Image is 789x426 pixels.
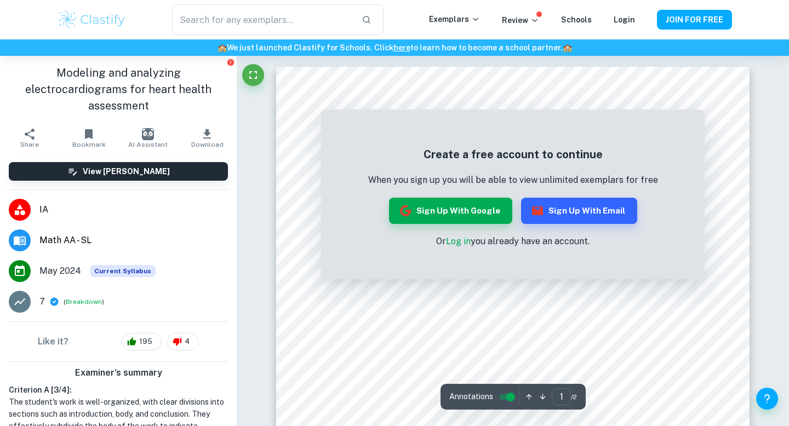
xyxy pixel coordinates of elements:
[39,234,228,247] span: Math AA - SL
[172,4,353,35] input: Search for any exemplars...
[226,58,235,66] button: Report issue
[449,391,493,402] span: Annotations
[90,265,156,277] div: This exemplar is based on the current syllabus. Feel free to refer to it for inspiration/ideas wh...
[368,235,658,248] p: Or you already have an account.
[66,297,102,307] button: Breakdown
[242,64,264,86] button: Fullscreen
[39,203,228,216] span: IA
[9,384,228,396] h6: Criterion A [ 3 / 4 ]:
[756,388,778,410] button: Help and Feedback
[142,128,154,140] img: AI Assistant
[72,141,106,148] span: Bookmark
[393,43,410,52] a: here
[90,265,156,277] span: Current Syllabus
[191,141,224,148] span: Download
[429,13,480,25] p: Exemplars
[4,366,232,379] h6: Examiner's summary
[502,14,539,26] p: Review
[39,264,81,278] span: May 2024
[122,333,162,350] div: 195
[2,42,787,54] h6: We just launched Clastify for Schools. Click to learn how to become a school partner.
[167,333,199,350] div: 4
[446,236,471,246] a: Log in
[64,297,104,307] span: ( )
[614,15,635,24] a: Login
[178,123,237,153] button: Download
[57,9,127,31] img: Clastify logo
[39,295,45,308] p: 7
[571,392,577,402] span: / 2
[128,141,168,148] span: AI Assistant
[563,43,572,52] span: 🏫
[20,141,39,148] span: Share
[9,162,228,181] button: View [PERSON_NAME]
[657,10,732,30] button: JOIN FOR FREE
[9,65,228,114] h1: Modeling and analyzing electrocardiograms for heart health assessment
[389,198,512,224] button: Sign up with Google
[561,15,592,24] a: Schools
[368,146,658,163] h5: Create a free account to continue
[521,198,637,224] button: Sign up with Email
[38,335,68,348] h6: Like it?
[133,336,158,347] span: 195
[59,123,118,153] button: Bookmark
[368,174,658,187] p: When you sign up you will be able to view unlimited exemplars for free
[218,43,227,52] span: 🏫
[118,123,178,153] button: AI Assistant
[83,165,170,177] h6: View [PERSON_NAME]
[179,336,196,347] span: 4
